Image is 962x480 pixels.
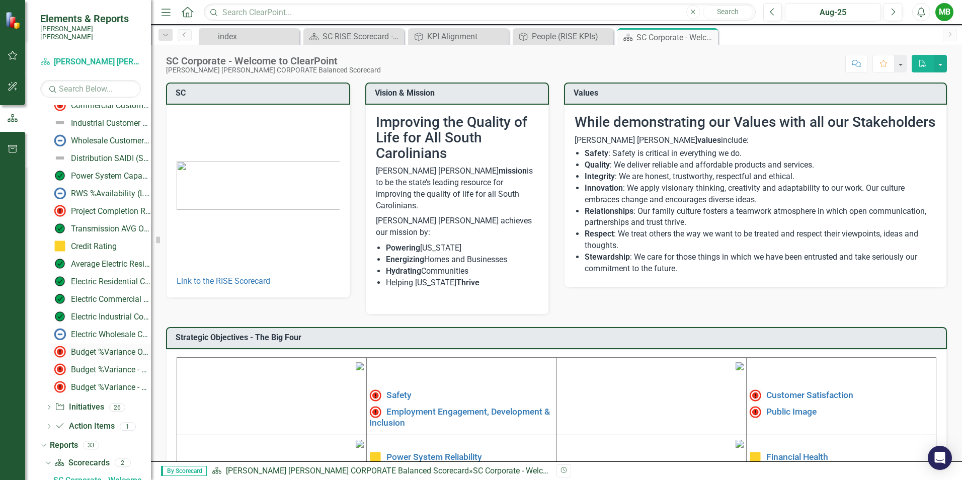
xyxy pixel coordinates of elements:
a: Initiatives [55,402,104,413]
img: ClearPoint Strategy [5,11,24,30]
li: : We care for those things in which we have been entrusted and take seriously our commitment to t... [585,252,936,275]
a: Electric Wholesale Competitive Price Comparison: Central; Municipalities (Avg.) [51,326,151,342]
div: Industrial Customer Survey % Satisfaction​ [71,119,151,128]
li: : We apply visionary thinking, creativity and adaptability to our work. Our culture embraces chan... [585,183,936,206]
img: No Information [54,134,66,146]
div: RWS %Availability (Lakes [PERSON_NAME] and [GEOGRAPHIC_DATA]) [71,189,151,198]
a: Customer Satisfaction [766,390,853,400]
div: Power System Capacity Deficiency [71,172,151,181]
li: Homes and Businesses [386,254,539,266]
a: Scorecards [54,457,109,469]
a: Commercial Customer Survey % Satisfaction​ [51,97,151,113]
h2: While demonstrating our Values with all our Stakeholders [575,115,936,130]
img: No Information [54,328,66,340]
div: KPI Alignment [427,30,506,43]
li: : We treat others the way we want to be treated and respect their viewpoints, ideas and thoughts. [585,228,936,252]
div: Distribution SAIDI (System Average Interruption Duration Index) [71,154,151,163]
p: [PERSON_NAME] [PERSON_NAME] is to be the state’s leading resource for improving the quality of li... [376,166,539,213]
strong: values [697,135,721,145]
p: [PERSON_NAME] [PERSON_NAME] include: [575,135,936,146]
span: Search [717,8,739,16]
button: Search [703,5,753,19]
a: Distribution SAIDI (System Average Interruption Duration Index) [51,150,151,166]
li: Communities [386,266,539,277]
a: Reports [50,440,78,451]
img: On Target [54,310,66,323]
a: Power System Capacity Deficiency [51,168,151,184]
strong: mission [499,166,527,176]
strong: Innovation [585,183,623,193]
div: Credit Rating [71,242,117,251]
div: » [212,465,549,477]
div: Project Completion Rate - Technology Roadmap [71,207,151,216]
img: High Alert [54,363,66,375]
a: index [201,30,297,43]
div: SC Corporate - Welcome to ClearPoint [473,466,606,475]
div: Transmission AVG Outage Duration [71,224,151,233]
div: Electric Residential Competitive Price Comparison [71,277,151,286]
a: Electric Industrial Competitive Price Comparison [51,308,151,325]
div: 2 [115,459,131,467]
img: Caution [749,451,761,463]
a: Power System Reliability [386,452,482,462]
strong: Quality [585,160,610,170]
strong: Safety [585,148,608,158]
h2: Improving the Quality of Life for All South Carolinians [376,115,539,161]
li: Helping [US_STATE] [386,277,539,289]
img: On Target [54,275,66,287]
img: Caution [54,240,66,252]
div: [PERSON_NAME] [PERSON_NAME] CORPORATE Balanced Scorecard [166,66,381,74]
img: Not Meeting Target [369,406,381,418]
a: Average Electric Residential Monthly Bill (Related to affordability) [51,256,151,272]
a: KPI Alignment [411,30,506,43]
a: Budget %Variance Overall - Electric & Water NFOM + CAPITAL [51,344,151,360]
div: Electric Industrial Competitive Price Comparison [71,312,151,322]
div: SC RISE Scorecard - Welcome to ClearPoint [323,30,402,43]
strong: Hydrating [386,266,421,276]
a: Electric Residential Competitive Price Comparison [51,273,151,289]
a: Link to the RISE Scorecard [177,276,270,286]
img: Not Defined [54,117,66,129]
img: mceclip2%20v3.png [736,362,744,370]
img: mceclip4.png [736,440,744,448]
img: Not Meeting Target [54,99,66,111]
a: Employment Engagement, Development & Inclusion [369,406,550,427]
img: On Target [54,170,66,182]
h3: Vision & Mission [375,89,543,98]
img: On Target [54,222,66,234]
a: [PERSON_NAME] [PERSON_NAME] CORPORATE Balanced Scorecard [226,466,469,475]
strong: Relationships [585,206,633,216]
span: Elements & Reports [40,13,141,25]
a: Credit Rating [51,238,117,254]
img: On Target [54,293,66,305]
div: Commercial Customer Survey % Satisfaction​ [71,101,151,110]
a: SC RISE Scorecard - Welcome to ClearPoint [306,30,402,43]
div: Electric Wholesale Competitive Price Comparison: Central; Municipalities (Avg.) [71,330,151,339]
div: 26 [109,403,125,412]
button: MB [935,3,953,21]
li: : Our family culture fosters a teamwork atmosphere in which open communication, partnerships and ... [585,206,936,229]
div: Budget %Variance Overall - Electric & Water NFOM + CAPITAL [71,348,151,357]
a: Safety [386,390,412,400]
a: Budget %Variance​ - Electric NFOM + CAPITAL [51,361,151,377]
strong: Integrity [585,172,615,181]
div: Wholesale Customer Survey % Satisfaction​ [71,136,151,145]
small: [PERSON_NAME] [PERSON_NAME] [40,25,141,41]
div: 33 [83,441,99,450]
div: Budget %Variance​ - Water NFOM + CAPITAL [71,383,151,392]
strong: Energizing [386,255,424,264]
img: Not Meeting Target [54,205,66,217]
div: Budget %Variance​ - Electric NFOM + CAPITAL [71,365,151,374]
li: [US_STATE] [386,243,539,254]
a: Electric Commercial Competitive Price Comparison [51,291,151,307]
div: SC Corporate - Welcome to ClearPoint [166,55,381,66]
a: Project Completion Rate - Technology Roadmap [51,203,151,219]
img: mceclip3%20v3.png [356,440,364,448]
img: mceclip1%20v4.png [356,362,364,370]
li: : Safety is critical in everything we do. [585,148,936,159]
h3: Values [574,89,941,98]
span: By Scorecard [161,466,207,476]
div: SC Corporate - Welcome to ClearPoint [636,31,715,44]
a: Wholesale Customer Survey % Satisfaction​ [51,132,151,148]
img: Not Meeting Target [749,406,761,418]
